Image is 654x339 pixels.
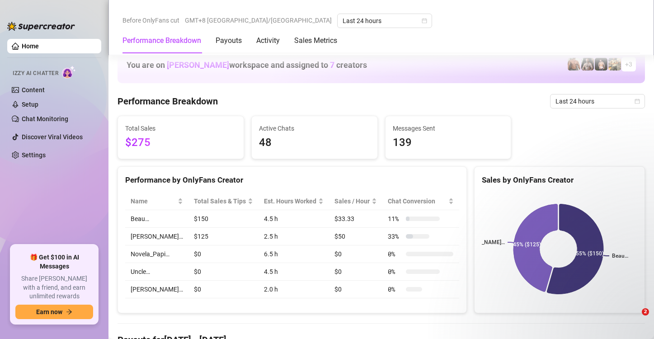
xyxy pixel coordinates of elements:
[125,281,188,298] td: [PERSON_NAME]…
[259,210,329,228] td: 4.5 h
[188,210,259,228] td: $150
[125,174,459,186] div: Performance by OnlyFans Creator
[388,267,402,277] span: 0 %
[482,174,637,186] div: Sales by OnlyFans Creator
[62,66,76,79] img: AI Chatter
[66,309,72,315] span: arrow-right
[22,133,83,141] a: Discover Viral Videos
[343,14,427,28] span: Last 24 hours
[22,151,46,159] a: Settings
[329,210,382,228] td: $33.33
[294,35,337,46] div: Sales Metrics
[259,263,329,281] td: 4.5 h
[329,281,382,298] td: $0
[127,60,367,70] h1: You are on workspace and assigned to creators
[125,263,188,281] td: Uncle…
[581,58,594,71] img: Marcus
[259,228,329,245] td: 2.5 h
[329,193,382,210] th: Sales / Hour
[22,86,45,94] a: Content
[264,196,316,206] div: Est. Hours Worked
[188,281,259,298] td: $0
[393,123,504,133] span: Messages Sent
[15,305,93,319] button: Earn nowarrow-right
[608,58,621,71] img: Mr
[188,193,259,210] th: Total Sales & Tips
[256,35,280,46] div: Activity
[388,284,402,294] span: 0 %
[125,134,236,151] span: $275
[623,308,645,330] iframe: Intercom live chat
[122,35,201,46] div: Performance Breakdown
[194,196,246,206] span: Total Sales & Tips
[259,245,329,263] td: 6.5 h
[122,14,179,27] span: Before OnlyFans cut
[382,193,459,210] th: Chat Conversion
[388,214,402,224] span: 11 %
[185,14,332,27] span: GMT+8 [GEOGRAPHIC_DATA]/[GEOGRAPHIC_DATA]
[334,196,370,206] span: Sales / Hour
[259,134,370,151] span: 48
[125,228,188,245] td: [PERSON_NAME]…
[22,115,68,122] a: Chat Monitoring
[15,253,93,271] span: 🎁 Get $100 in AI Messages
[22,101,38,108] a: Setup
[460,239,505,245] text: [PERSON_NAME]…
[125,210,188,228] td: Beau…
[22,42,39,50] a: Home
[188,263,259,281] td: $0
[422,18,427,24] span: calendar
[125,123,236,133] span: Total Sales
[393,134,504,151] span: 139
[7,22,75,31] img: logo-BBDzfeDw.svg
[329,228,382,245] td: $50
[329,245,382,263] td: $0
[131,196,176,206] span: Name
[13,69,58,78] span: Izzy AI Chatter
[188,228,259,245] td: $125
[568,58,580,71] img: David
[388,249,402,259] span: 0 %
[595,58,607,71] img: Novela_Papi
[388,231,402,241] span: 33 %
[635,99,640,104] span: calendar
[188,245,259,263] td: $0
[259,123,370,133] span: Active Chats
[167,60,229,70] span: [PERSON_NAME]
[625,59,632,69] span: + 3
[118,95,218,108] h4: Performance Breakdown
[555,94,640,108] span: Last 24 hours
[330,60,334,70] span: 7
[259,281,329,298] td: 2.0 h
[125,193,188,210] th: Name
[642,308,649,315] span: 2
[329,263,382,281] td: $0
[388,196,446,206] span: Chat Conversion
[15,274,93,301] span: Share [PERSON_NAME] with a friend, and earn unlimited rewards
[36,308,62,315] span: Earn now
[216,35,242,46] div: Payouts
[125,245,188,263] td: Novela_Papi…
